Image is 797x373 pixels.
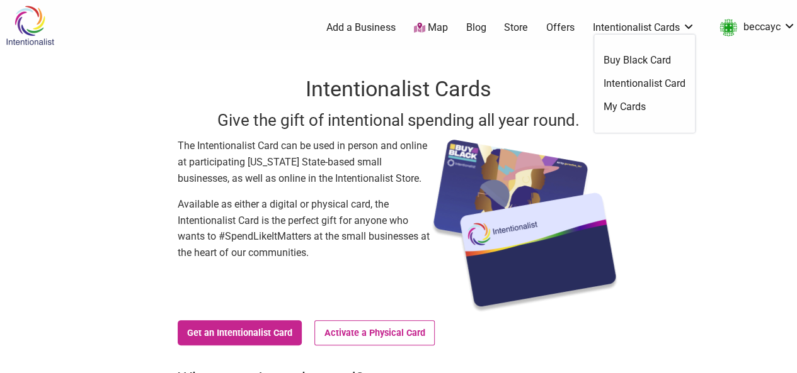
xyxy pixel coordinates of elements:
h1: Intentionalist Cards [178,74,620,104]
a: Intentionalist Cards [593,21,695,35]
h3: Give the gift of intentional spending all year round. [178,109,620,131]
a: Store [504,21,528,35]
a: Activate a Physical Card [314,320,435,345]
a: beccayc [713,16,796,39]
a: Blog [466,21,486,35]
a: Get an Intentionalist Card [178,320,302,345]
a: Intentionalist Card [604,77,685,91]
img: Intentionalist Card [430,138,620,314]
a: My Cards [604,100,685,114]
a: Offers [546,21,575,35]
a: Buy Black Card [604,53,685,67]
p: The Intentionalist Card can be used in person and online at participating [US_STATE] State-based ... [178,138,430,186]
a: Map [414,21,448,35]
a: Add a Business [326,21,396,35]
p: Available as either a digital or physical card, the Intentionalist Card is the perfect gift for a... [178,196,430,260]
